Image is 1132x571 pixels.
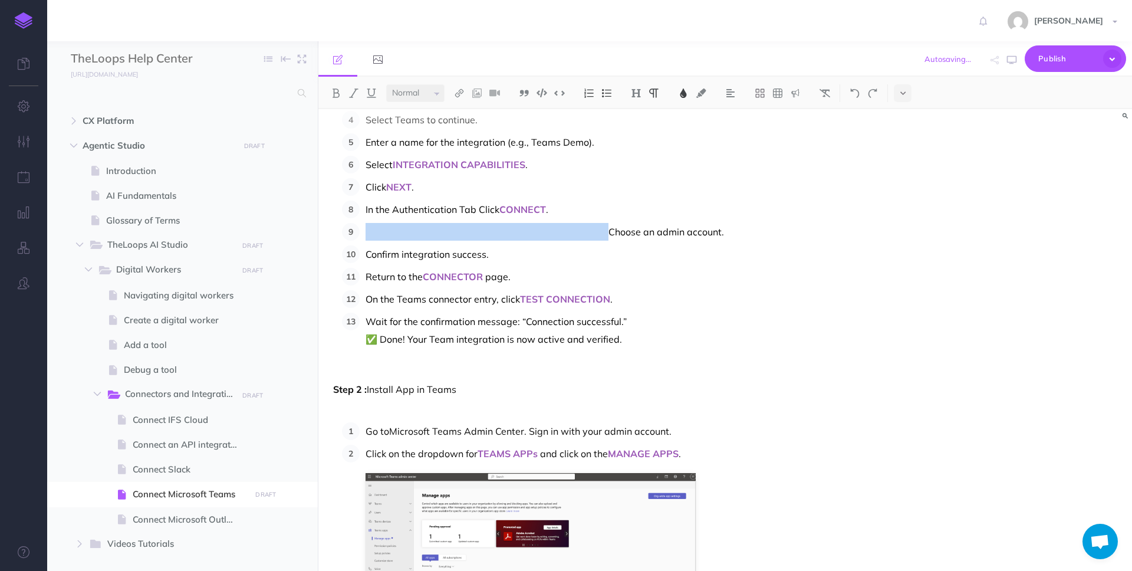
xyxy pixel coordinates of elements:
a: [URL][DOMAIN_NAME] [47,68,150,80]
span: [PERSON_NAME] [1028,15,1109,26]
span: Agentic Studio [83,139,232,153]
small: DRAFT [255,491,276,498]
span: TheLoops AI Studio [107,238,229,253]
span: and click on the [540,448,608,460]
button: DRAFT [251,488,281,501]
input: Documentation Name [71,50,209,68]
span: . [525,159,528,170]
img: Italic button [348,88,359,98]
img: Undo [850,88,860,98]
img: Add video button [489,88,500,98]
span: Choose an admin account. [608,226,724,238]
img: logo-mark.svg [15,12,32,29]
span: . [546,204,548,215]
img: Clear styles button [820,88,830,98]
img: Text color button [678,88,689,98]
span: Connect Microsoft Outlook [133,513,247,527]
span: Connect Microsoft Teams [133,487,247,501]
img: Underline button [366,88,377,98]
img: Link button [454,88,465,98]
span: CONNECT [499,204,546,215]
span: Return to the [366,271,423,283]
img: Create table button [772,88,783,98]
span: Go to [366,425,389,437]
small: [URL][DOMAIN_NAME] [71,70,138,78]
button: DRAFT [238,239,268,252]
img: Headings dropdown button [631,88,641,98]
span: INTEGRATION CAPABILITIES [393,159,525,170]
span: Glossary of Terms [106,214,247,228]
img: Callout dropdown menu button [790,88,801,98]
span: TEAMS APPs [478,448,538,460]
span: . [412,181,414,193]
span: . [610,293,613,305]
span: Videos Tutorials [107,537,229,552]
span: Click on the dropdown for [366,448,478,460]
span: Autosaving... [924,54,971,64]
span: . [679,448,681,460]
span: Introduction [106,164,247,178]
span: Navigating digital workers [124,288,247,303]
img: Redo [867,88,878,98]
img: Unordered list button [601,88,612,98]
strong: Step 2 : [333,383,367,395]
input: Search [71,83,291,104]
span: page. [485,271,511,283]
img: Text background color button [696,88,706,98]
a: Microsoft Teams Admin Center [389,425,524,437]
small: DRAFT [242,242,263,250]
span: Enter a name for the integration (e.g., Teams Demo). [366,136,594,148]
img: 21e142feef428a111d1e80b1ac78ce4f.jpg [1008,11,1028,32]
span: Click [366,181,386,193]
img: Blockquote button [519,88,529,98]
small: DRAFT [242,392,263,399]
span: Digital Workers [116,262,229,278]
span: NEXT [386,181,412,193]
small: DRAFT [242,267,263,274]
img: Paragraph button [649,88,659,98]
p: Select Teams to continue. [366,111,873,129]
button: DRAFT [238,389,268,402]
span: Connect IFS Cloud [133,413,247,427]
span: Select [366,159,393,170]
img: Add image button [472,88,482,98]
span: Connectors and Integrations [125,387,245,402]
span: MANAGE APPS [608,448,679,460]
img: Code block button [537,88,547,97]
span: CX Platform [83,114,232,128]
span: Create a digital worker [124,313,247,327]
span: . Sign in with your admin account. [524,425,672,437]
span: Connect an API integration [133,438,247,452]
span: AI Fundamentals [106,189,247,203]
div: Open chat [1082,524,1118,559]
span: Publish [1038,50,1097,68]
span: TEST CONNECTION [520,293,610,305]
span: In the Authentication Tab Click [366,204,499,215]
span: Connect Slack [133,462,247,477]
button: Publish [1025,45,1126,72]
span: CONNECTOR [423,271,483,283]
img: Inline code button [554,88,565,97]
span: Wait for the confirmation message: “Connection successful.” ✅ Done! Your Team integration is now ... [366,316,627,345]
button: DRAFT [239,139,269,153]
img: Ordered list button [584,88,594,98]
button: DRAFT [238,264,268,277]
span: You will be redirected to log into your Microsoft account [366,226,608,238]
span: On the Teams connector entry, click [366,293,520,305]
img: Bold button [331,88,341,98]
p: Install App in Teams [333,382,873,396]
span: Debug a tool [124,363,247,377]
small: DRAFT [244,142,265,150]
span: Add a tool [124,338,247,352]
span: Confirm integration success. [366,248,489,260]
img: Alignment dropdown menu button [725,88,736,98]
